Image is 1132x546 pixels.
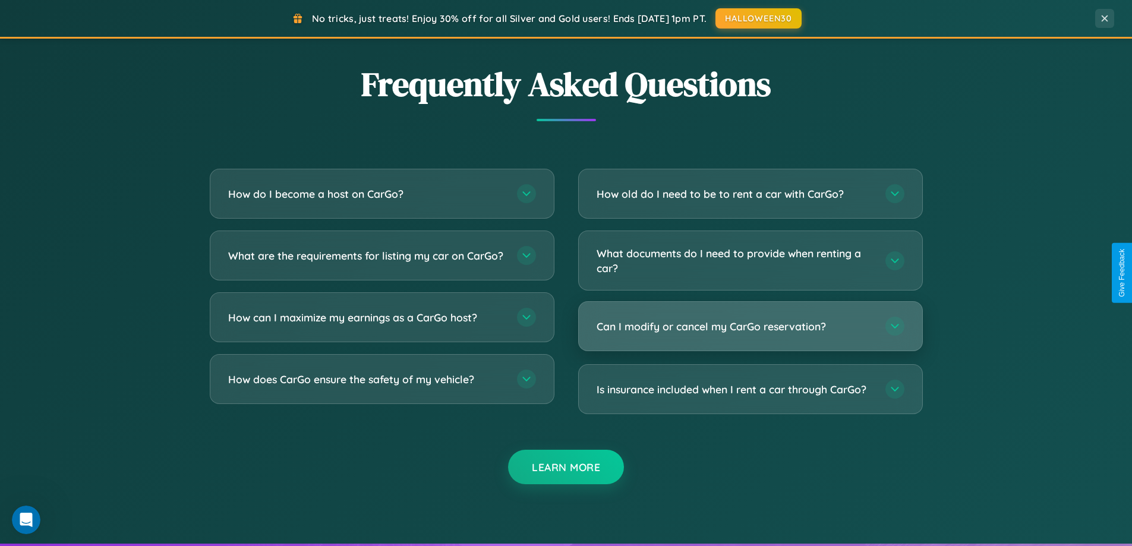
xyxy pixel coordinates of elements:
[210,61,923,107] h2: Frequently Asked Questions
[312,12,707,24] span: No tricks, just treats! Enjoy 30% off for all Silver and Gold users! Ends [DATE] 1pm PT.
[228,187,505,201] h3: How do I become a host on CarGo?
[1118,249,1126,297] div: Give Feedback
[597,246,874,275] h3: What documents do I need to provide when renting a car?
[597,319,874,334] h3: Can I modify or cancel my CarGo reservation?
[597,382,874,397] h3: Is insurance included when I rent a car through CarGo?
[228,372,505,387] h3: How does CarGo ensure the safety of my vehicle?
[508,450,624,484] button: Learn More
[12,506,40,534] iframe: Intercom live chat
[597,187,874,201] h3: How old do I need to be to rent a car with CarGo?
[228,310,505,325] h3: How can I maximize my earnings as a CarGo host?
[228,248,505,263] h3: What are the requirements for listing my car on CarGo?
[715,8,802,29] button: HALLOWEEN30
